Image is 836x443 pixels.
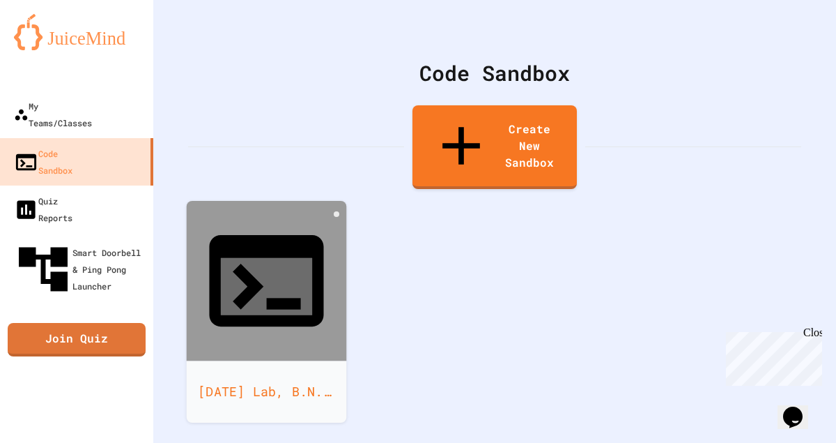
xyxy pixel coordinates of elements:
a: [DATE] Lab, B.N.S. [187,201,347,423]
div: Quiz Reports [14,193,72,226]
div: Smart Doorbell & Ping Pong Launcher [14,240,148,299]
div: Chat with us now!Close [6,6,96,89]
div: [DATE] Lab, B.N.S. [187,361,347,423]
a: Join Quiz [8,323,146,356]
iframe: chat widget [777,387,822,429]
div: Code Sandbox [188,57,801,89]
a: Create New Sandbox [412,105,577,189]
div: My Teams/Classes [14,98,92,131]
div: Code Sandbox [14,145,72,179]
img: logo-orange.svg [14,14,139,50]
iframe: chat widget [720,326,822,386]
